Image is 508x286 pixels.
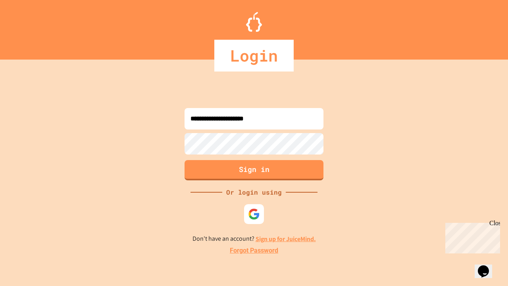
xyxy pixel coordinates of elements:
div: Login [214,40,294,71]
iframe: chat widget [475,254,500,278]
a: Sign up for JuiceMind. [256,235,316,243]
p: Don't have an account? [192,234,316,244]
iframe: chat widget [442,220,500,253]
img: google-icon.svg [248,208,260,220]
button: Sign in [185,160,323,180]
div: Chat with us now!Close [3,3,55,50]
a: Forgot Password [230,246,278,255]
img: Logo.svg [246,12,262,32]
div: Or login using [222,187,286,197]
